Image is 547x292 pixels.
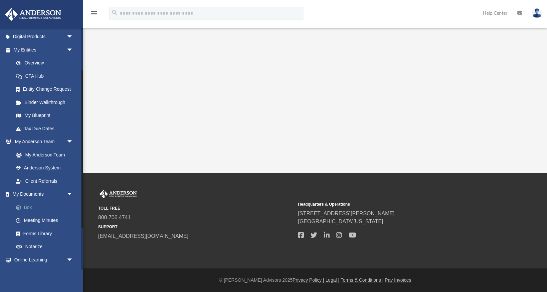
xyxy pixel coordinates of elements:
small: TOLL FREE [98,205,293,211]
a: 800.706.4741 [98,215,131,220]
a: Digital Productsarrow_drop_down [5,30,83,44]
a: My Entitiesarrow_drop_down [5,43,83,56]
a: Meeting Minutes [9,214,83,227]
a: Entity Change Request [9,83,83,96]
a: Forms Library [9,227,80,240]
a: My Documentsarrow_drop_down [5,188,83,201]
a: Anderson System [9,161,80,175]
i: menu [90,9,98,17]
span: arrow_drop_down [67,188,80,201]
a: Courses [9,266,80,280]
a: Overview [9,56,83,70]
small: SUPPORT [98,224,293,230]
a: Notarize [9,240,83,253]
a: CTA Hub [9,69,83,83]
img: Anderson Advisors Platinum Portal [3,8,63,21]
a: Pay Invoices [385,277,411,283]
span: arrow_drop_down [67,253,80,267]
a: Terms & Conditions | [341,277,384,283]
a: My Anderson Team [9,148,77,161]
img: Anderson Advisors Platinum Portal [98,190,138,198]
span: arrow_drop_down [67,43,80,57]
a: Legal | [325,277,339,283]
span: arrow_drop_down [67,135,80,149]
a: [STREET_ADDRESS][PERSON_NAME] [298,211,395,216]
a: Online Learningarrow_drop_down [5,253,80,266]
a: My Blueprint [9,109,80,122]
a: menu [90,13,98,17]
a: [GEOGRAPHIC_DATA][US_STATE] [298,219,383,224]
a: [EMAIL_ADDRESS][DOMAIN_NAME] [98,233,188,239]
a: My Anderson Teamarrow_drop_down [5,135,80,148]
img: User Pic [532,8,542,18]
a: Box [9,201,83,214]
a: Binder Walkthrough [9,96,83,109]
a: Privacy Policy | [293,277,324,283]
div: © [PERSON_NAME] Advisors 2025 [83,277,547,284]
i: search [111,9,118,16]
a: Tax Due Dates [9,122,83,135]
a: Client Referrals [9,174,80,188]
span: arrow_drop_down [67,30,80,44]
small: Headquarters & Operations [298,201,493,207]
